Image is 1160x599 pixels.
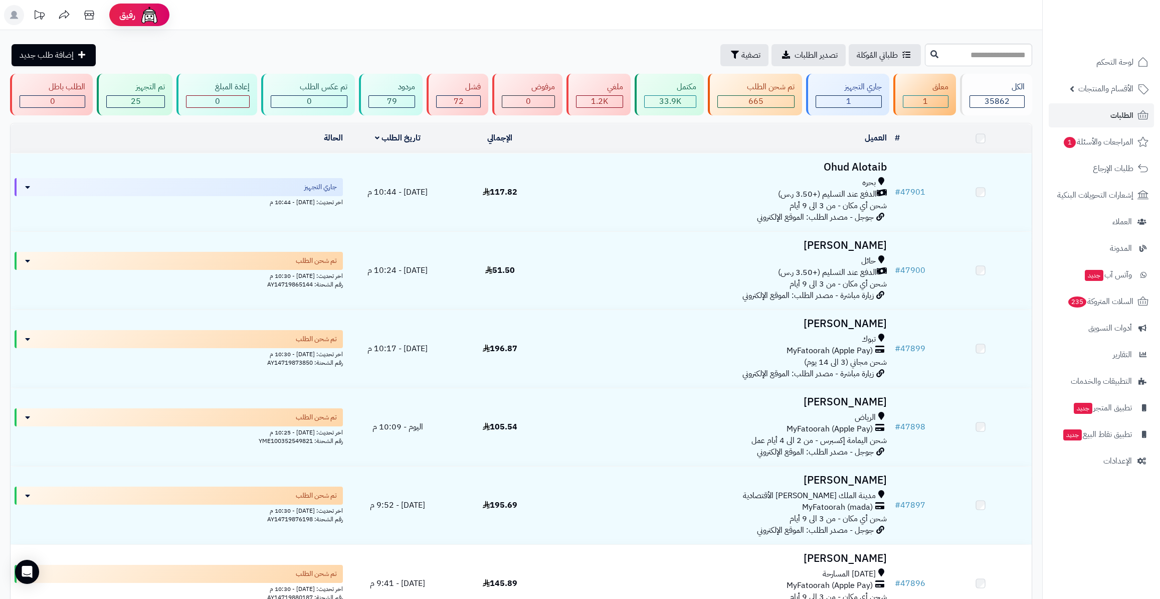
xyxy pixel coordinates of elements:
[895,343,925,355] a: #47899
[1092,25,1150,46] img: logo-2.png
[490,74,564,115] a: مرفوض 0
[15,270,343,280] div: اخر تحديث: [DATE] - 10:30 م
[958,74,1034,115] a: الكل35862
[645,96,696,107] div: 33861
[324,132,343,144] a: الحالة
[119,9,135,21] span: رفيق
[1049,157,1154,181] a: طلبات الإرجاع
[1063,135,1133,149] span: المراجعات والأسئلة
[1049,236,1154,260] a: المدونة
[1068,296,1087,308] span: 235
[296,569,337,579] span: تم شحن الطلب
[437,96,480,107] div: 72
[804,356,887,368] span: شحن مجاني (3 الى 14 يوم)
[903,81,948,93] div: معلق
[742,289,874,302] span: زيارة مباشرة - مصدر الطلب: الموقع الإلكتروني
[1049,343,1154,367] a: التقارير
[895,343,900,355] span: #
[271,96,347,107] div: 0
[895,499,900,511] span: #
[483,421,517,433] span: 105.54
[483,577,517,589] span: 145.89
[633,74,706,115] a: مكتمل 33.9K
[487,132,512,144] a: الإجمالي
[1103,454,1132,468] span: الإعدادات
[743,490,876,502] span: مدينة الملك [PERSON_NAME] الأقتصادية
[15,505,343,515] div: اخر تحديث: [DATE] - 10:30 م
[15,583,343,593] div: اخر تحديث: [DATE] - 10:30 م
[186,96,249,107] div: 0
[367,186,428,198] span: [DATE] - 10:44 م
[1049,369,1154,393] a: التطبيقات والخدمات
[816,81,882,93] div: جاري التجهيز
[816,96,881,107] div: 1
[771,44,846,66] a: تصدير الطلبات
[387,95,397,107] span: 79
[823,568,876,580] span: [DATE] المسارحة
[368,81,415,93] div: مردود
[555,475,887,486] h3: [PERSON_NAME]
[891,74,957,115] a: معلق 1
[576,96,623,107] div: 1158
[802,502,873,513] span: MyFatoorah (mada)
[742,368,874,380] span: زيارة مباشرة - مصدر الطلب: الموقع الإلكتروني
[923,95,928,107] span: 1
[555,553,887,564] h3: [PERSON_NAME]
[186,81,250,93] div: إعادة المبلغ
[526,95,531,107] span: 0
[267,358,343,367] span: رقم الشحنة: AY14719873850
[1110,108,1133,122] span: الطلبات
[8,74,95,115] a: الطلب باطل 0
[895,421,900,433] span: #
[644,81,696,93] div: مكتمل
[1049,263,1154,287] a: وآتس آبجديد
[1049,210,1154,234] a: العملاء
[741,49,760,61] span: تصفية
[267,515,343,524] span: رقم الشحنة: AY14719876198
[985,95,1010,107] span: 35862
[95,74,174,115] a: تم التجهيز 25
[1113,348,1132,362] span: التقارير
[720,44,768,66] button: تصفية
[483,343,517,355] span: 196.87
[296,491,337,501] span: تم شحن الطلب
[1057,188,1133,202] span: إشعارات التحويلات البنكية
[1049,289,1154,314] a: السلات المتروكة235
[15,348,343,359] div: اخر تحديث: [DATE] - 10:30 م
[895,186,925,198] a: #47901
[790,200,887,212] span: شحن أي مكان - من 3 الى 9 أيام
[1049,422,1154,446] a: تطبيق نقاط البيعجديد
[895,132,900,144] a: #
[790,278,887,290] span: شحن أي مكان - من 3 الى 9 أيام
[106,81,164,93] div: تم التجهيز
[970,81,1025,93] div: الكل
[50,95,55,107] span: 0
[1073,401,1132,415] span: تطبيق المتجر
[20,49,74,61] span: إضافة طلب جديد
[857,49,898,61] span: طلباتي المُوكلة
[778,267,877,278] span: الدفع عند التسليم (+3.50 ر.س)
[1049,103,1154,127] a: الطلبات
[718,96,794,107] div: 665
[1063,429,1082,440] span: جديد
[1112,215,1132,229] span: العملاء
[895,186,900,198] span: #
[20,81,85,93] div: الطلب باطل
[267,280,343,289] span: رقم الشحنة: AY14719865144
[372,421,423,433] span: اليوم - 10:09 م
[370,499,425,511] span: [DATE] - 9:52 م
[483,186,517,198] span: 117.82
[787,423,873,435] span: MyFatoorah (Apple Pay)
[15,196,343,207] div: اخر تحديث: [DATE] - 10:44 م
[20,96,85,107] div: 0
[862,334,876,345] span: تبوك
[357,74,424,115] a: مردود 79
[259,74,357,115] a: تم عكس الطلب 0
[757,524,874,536] span: جوجل - مصدر الطلب: الموقع الإلكتروني
[787,580,873,591] span: MyFatoorah (Apple Pay)
[483,499,517,511] span: 195.69
[895,264,900,276] span: #
[15,560,39,584] div: Open Intercom Messenger
[1062,427,1132,441] span: تطبيق نقاط البيع
[790,513,887,525] span: شحن أي مكان - من 3 الى 9 أيام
